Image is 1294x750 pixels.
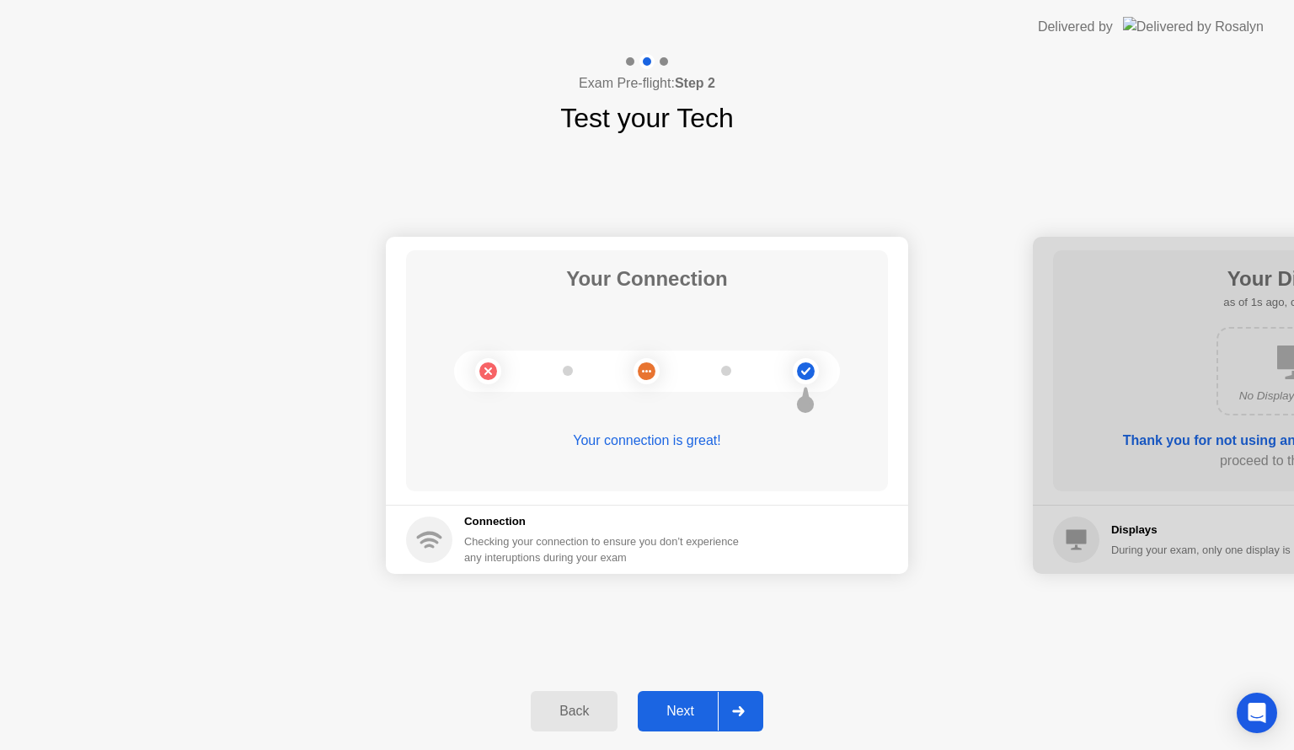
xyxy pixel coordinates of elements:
[1237,693,1277,733] div: Open Intercom Messenger
[638,691,763,731] button: Next
[579,73,715,94] h4: Exam Pre-flight:
[560,98,734,138] h1: Test your Tech
[464,533,749,565] div: Checking your connection to ensure you don’t experience any interuptions during your exam
[1038,17,1113,37] div: Delivered by
[531,691,618,731] button: Back
[643,704,718,719] div: Next
[406,431,888,451] div: Your connection is great!
[566,264,728,294] h1: Your Connection
[464,513,749,530] h5: Connection
[536,704,612,719] div: Back
[1123,17,1264,36] img: Delivered by Rosalyn
[675,76,715,90] b: Step 2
